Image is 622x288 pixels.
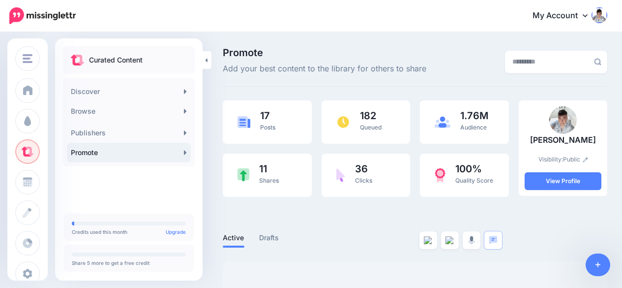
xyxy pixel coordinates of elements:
[89,54,143,66] p: Curated Content
[525,172,601,190] a: View Profile
[455,177,493,184] span: Quality Score
[223,232,244,244] a: Active
[259,177,279,184] span: Shares
[424,236,433,244] img: article--grey.png
[223,63,426,75] span: Add your best content to the library for others to share
[489,236,498,244] img: chat-square-blue.png
[259,232,279,244] a: Drafts
[67,143,191,162] a: Promote
[460,111,488,121] span: 1.76M
[549,106,577,134] img: FJ5ARJ1F958VMS5ZB243DXUJUOKHZKT9_thumb.png
[525,134,601,147] p: [PERSON_NAME]
[455,164,493,174] span: 100%
[237,116,250,128] img: article-blue.png
[445,236,454,244] img: video--grey.png
[594,58,601,65] img: search-grey-6.png
[223,48,426,58] span: Promote
[67,123,191,143] a: Publishers
[259,164,279,174] span: 11
[523,4,607,28] a: My Account
[355,164,372,174] span: 36
[71,55,84,65] img: curate.png
[260,111,275,121] span: 17
[336,115,350,129] img: clock.png
[525,155,601,164] p: Visibility:
[583,157,588,162] img: pencil.png
[435,116,450,128] img: users-blue.png
[9,7,76,24] img: Missinglettr
[360,124,382,131] span: Queued
[260,124,275,131] span: Posts
[435,168,445,183] img: prize-red.png
[67,101,191,121] a: Browse
[237,168,249,182] img: share-green.png
[336,168,345,182] img: pointer-purple.png
[360,111,382,121] span: 182
[355,177,372,184] span: Clicks
[23,54,32,63] img: menu.png
[67,82,191,101] a: Discover
[460,124,487,131] span: Audience
[563,156,588,163] a: Public
[468,236,475,245] img: microphone-grey.png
